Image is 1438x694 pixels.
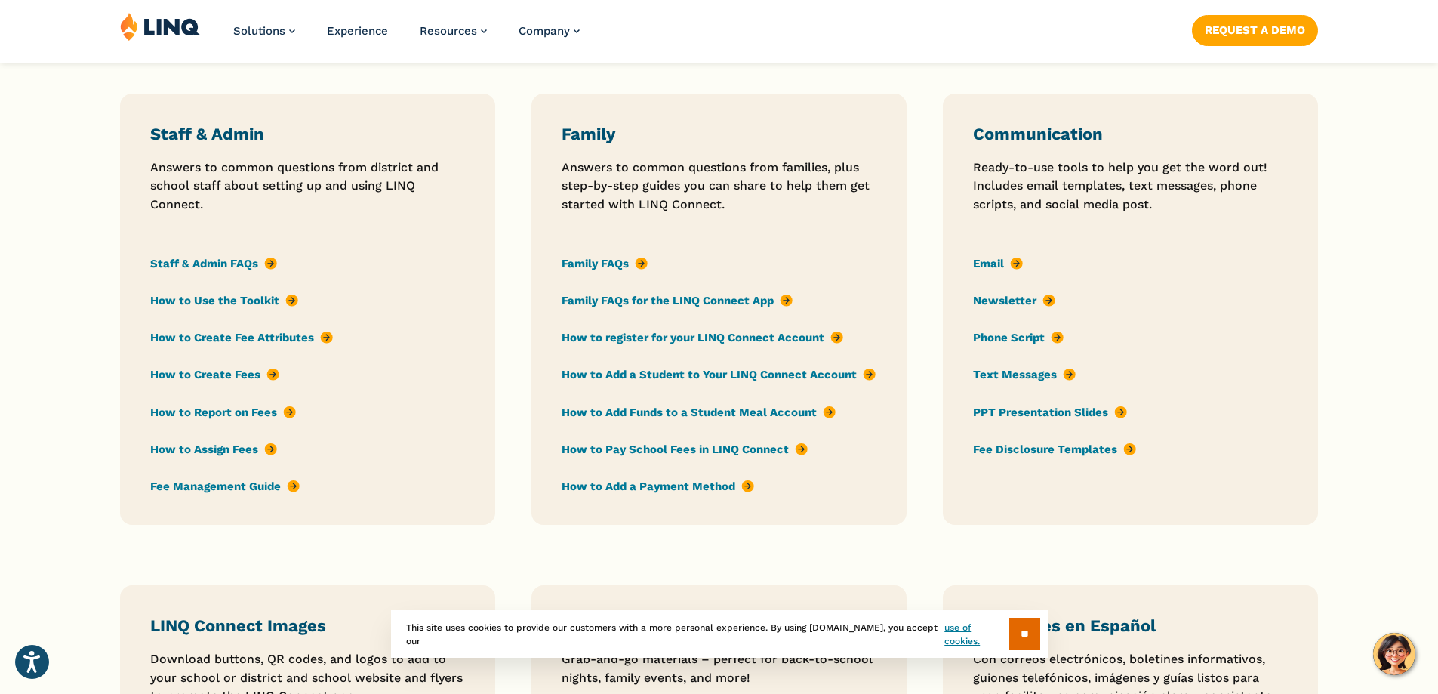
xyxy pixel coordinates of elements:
[233,24,295,38] a: Solutions
[150,124,465,145] h3: Staff & Admin
[150,255,277,272] a: Staff & Admin FAQs
[562,124,876,145] h3: Family
[562,441,808,458] a: How to Pay School Fees in LINQ Connect
[150,367,279,384] a: How to Create Fees
[973,615,1288,637] h3: Materiales en Español
[973,292,1055,309] a: Newsletter
[150,478,300,495] a: Fee Management Guide
[562,159,876,214] p: Answers to common questions from families, plus step-by-step guides you can share to help them ge...
[562,329,843,346] a: How to register for your LINQ Connect Account
[150,329,333,346] a: How to Create Fee Attributes
[519,24,580,38] a: Company
[973,441,1136,458] a: Fee Disclosure Templates
[420,24,487,38] a: Resources
[233,12,580,62] nav: Primary Navigation
[562,292,793,309] a: Family FAQs for the LINQ Connect App
[327,24,388,38] a: Experience
[150,292,298,309] a: How to Use the Toolkit
[973,159,1288,214] p: Ready-to-use tools to help you get the word out! Includes email templates, text messages, phone s...
[973,404,1127,421] a: PPT Presentation Slides
[120,12,200,41] img: LINQ | K‑12 Software
[562,367,876,384] a: How to Add a Student to Your LINQ Connect Account
[1192,15,1318,45] a: Request a Demo
[391,610,1048,658] div: This site uses cookies to provide our customers with a more personal experience. By using [DOMAIN...
[562,478,754,495] a: How to Add a Payment Method
[150,441,277,458] a: How to Assign Fees
[233,24,285,38] span: Solutions
[420,24,477,38] span: Resources
[1373,633,1415,675] button: Hello, have a question? Let’s chat.
[973,367,1076,384] a: Text Messages
[973,124,1288,145] h3: Communication
[150,615,465,637] h3: LINQ Connect Images
[150,159,465,214] p: Answers to common questions from district and school staff about setting up and using LINQ Connect.
[562,255,648,272] a: Family FAQs
[562,404,836,421] a: How to Add Funds to a Student Meal Account
[519,24,570,38] span: Company
[150,404,296,421] a: How to Report on Fees
[973,329,1064,346] a: Phone Script
[1192,12,1318,45] nav: Button Navigation
[973,255,1023,272] a: Email
[944,621,1008,648] a: use of cookies.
